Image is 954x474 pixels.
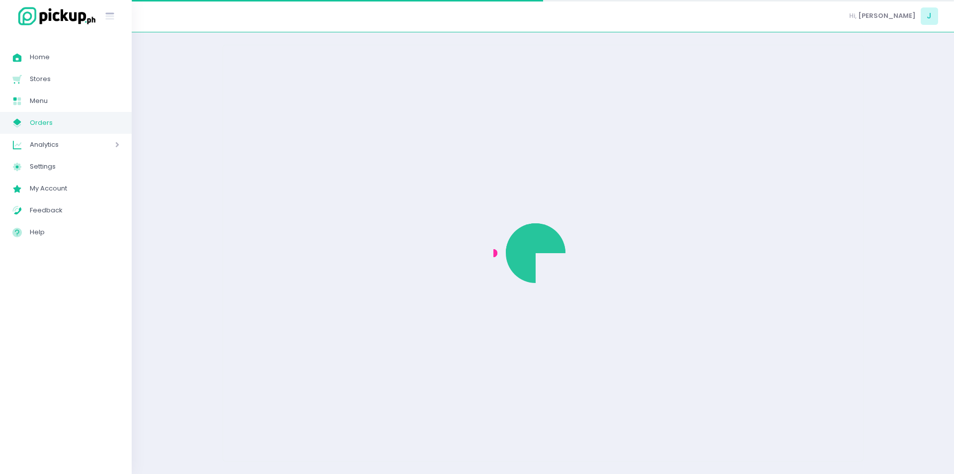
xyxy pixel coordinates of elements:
[30,73,119,86] span: Stores
[30,51,119,64] span: Home
[30,116,119,129] span: Orders
[849,11,857,21] span: Hi,
[30,138,87,151] span: Analytics
[30,160,119,173] span: Settings
[921,7,938,25] span: J
[12,5,97,27] img: logo
[30,226,119,239] span: Help
[30,182,119,195] span: My Account
[30,95,119,107] span: Menu
[30,204,119,217] span: Feedback
[858,11,916,21] span: [PERSON_NAME]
